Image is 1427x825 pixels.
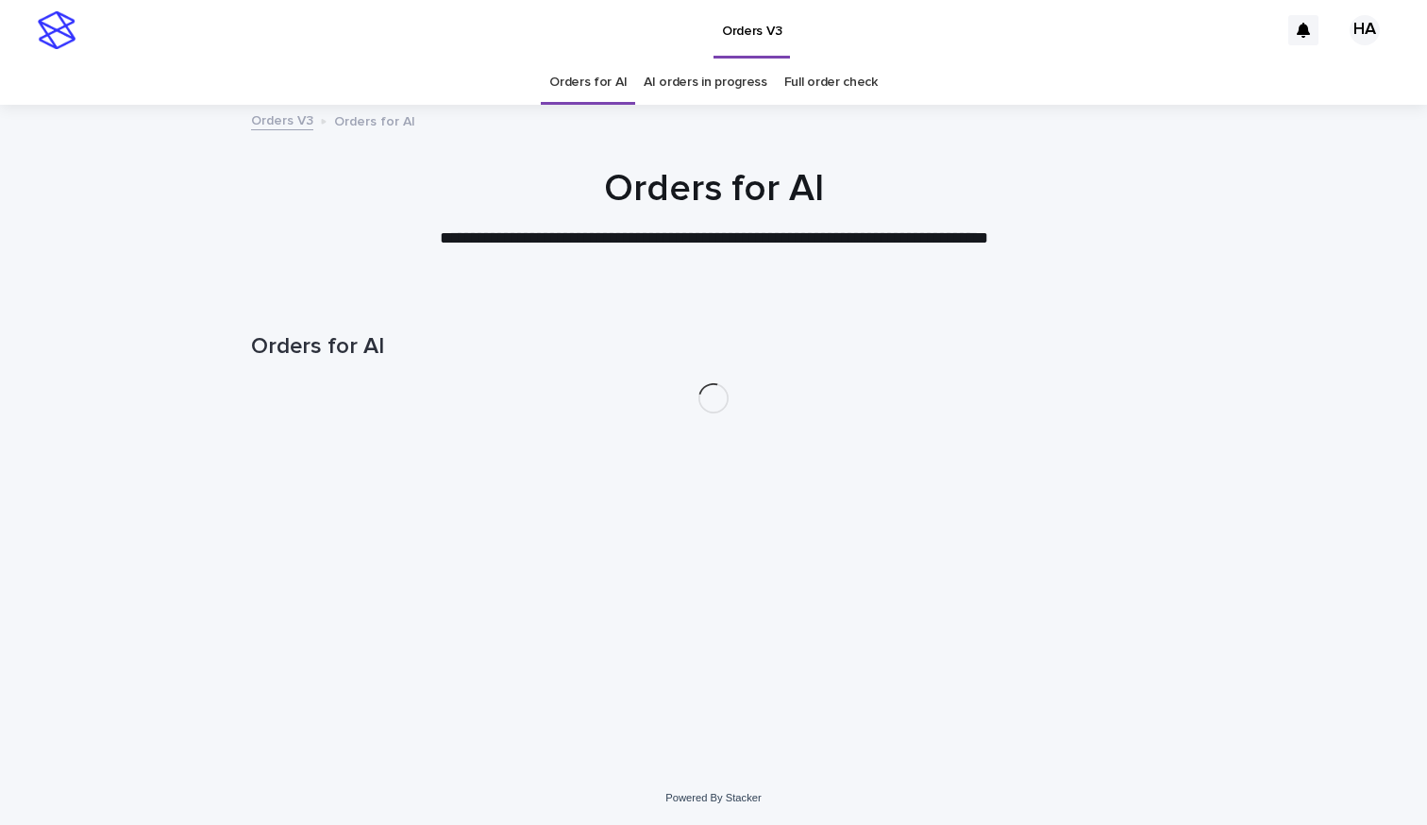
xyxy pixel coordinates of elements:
h1: Orders for AI [251,166,1176,211]
a: AI orders in progress [644,60,767,105]
h1: Orders for AI [251,333,1176,361]
p: Orders for AI [334,109,415,130]
a: Powered By Stacker [665,792,761,803]
a: Orders for AI [549,60,627,105]
img: stacker-logo-s-only.png [38,11,76,49]
div: HA [1350,15,1380,45]
a: Orders V3 [251,109,313,130]
a: Full order check [784,60,878,105]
